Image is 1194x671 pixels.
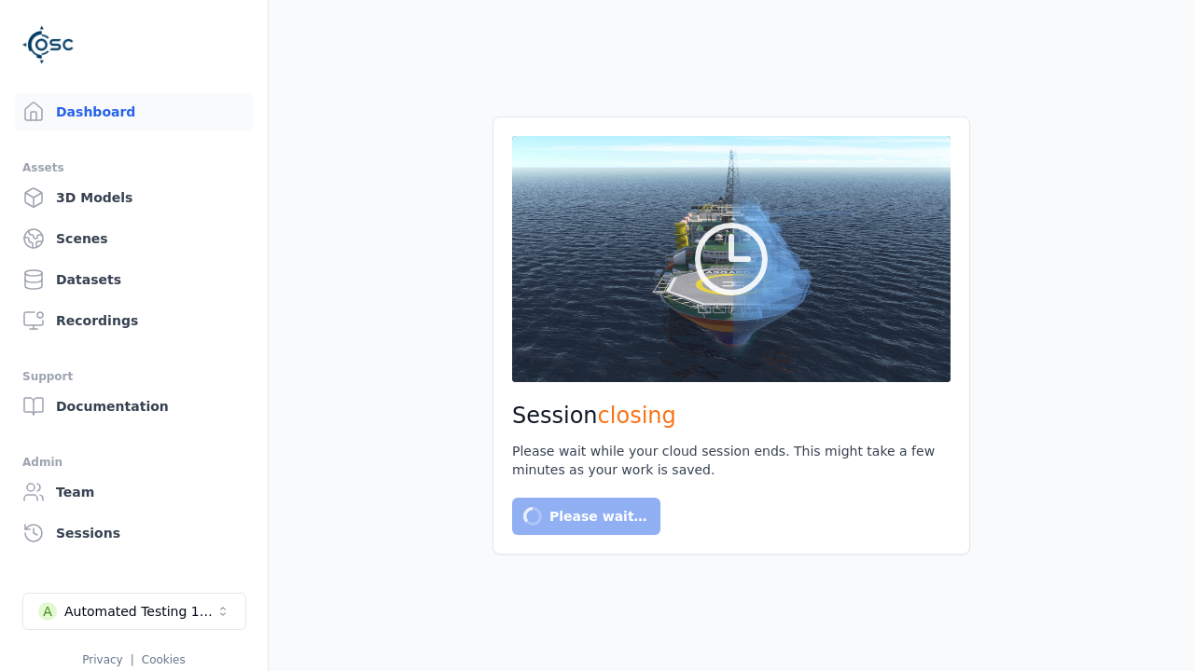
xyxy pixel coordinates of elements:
span: | [131,653,134,666]
img: Logo [22,19,75,71]
div: A [38,602,57,621]
div: Assets [22,157,245,179]
a: Datasets [15,261,253,298]
a: Scenes [15,220,253,257]
a: Team [15,473,253,511]
div: Admin [22,451,245,473]
a: Documentation [15,388,253,425]
div: Please wait while your cloud session ends. This might take a few minutes as your work is saved. [512,442,951,479]
a: Privacy [82,653,122,666]
a: Recordings [15,302,253,339]
button: Please wait… [512,498,660,535]
span: closing [598,403,676,429]
button: Select a workspace [22,593,246,630]
div: Support [22,365,245,388]
div: Automated Testing 1 - Playwright [64,602,215,621]
a: Sessions [15,514,253,552]
a: 3D Models [15,179,253,216]
h2: Session [512,401,951,431]
a: Cookies [142,653,186,666]
a: Dashboard [15,93,253,130]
